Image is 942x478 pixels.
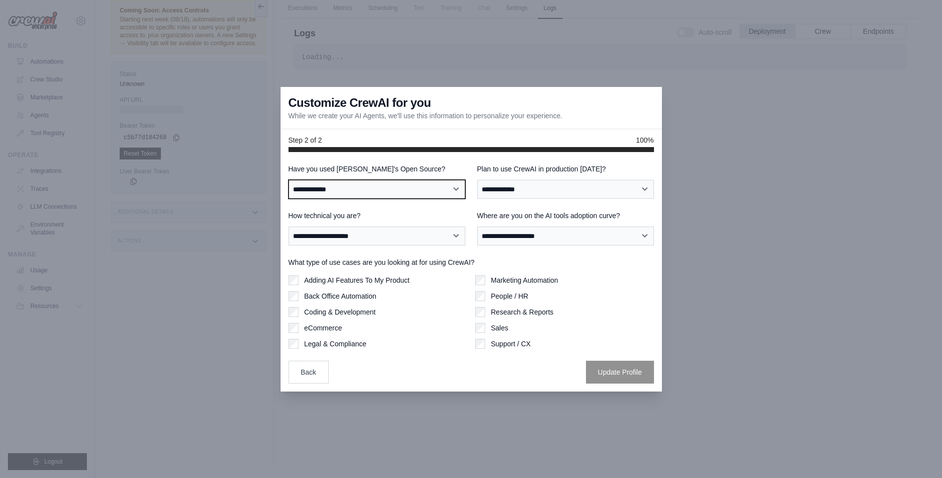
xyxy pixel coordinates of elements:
p: While we create your AI Agents, we'll use this information to personalize your experience. [289,111,563,121]
label: eCommerce [304,323,342,333]
label: Where are you on the AI tools adoption curve? [477,211,654,221]
label: Adding AI Features To My Product [304,275,410,285]
label: Back Office Automation [304,291,376,301]
label: Coding & Development [304,307,376,317]
label: What type of use cases are you looking at for using CrewAI? [289,257,654,267]
label: Plan to use CrewAI in production [DATE]? [477,164,654,174]
label: Marketing Automation [491,275,558,285]
label: Sales [491,323,508,333]
label: Legal & Compliance [304,339,366,349]
button: Back [289,361,329,384]
h3: Customize CrewAI for you [289,95,431,111]
span: 100% [636,135,654,145]
span: Step 2 of 2 [289,135,322,145]
iframe: Chat Widget [892,430,942,478]
label: People / HR [491,291,528,301]
label: Support / CX [491,339,531,349]
button: Update Profile [586,361,654,384]
label: Research & Reports [491,307,554,317]
div: 채팅 위젯 [892,430,942,478]
label: How technical you are? [289,211,465,221]
label: Have you used [PERSON_NAME]'s Open Source? [289,164,465,174]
